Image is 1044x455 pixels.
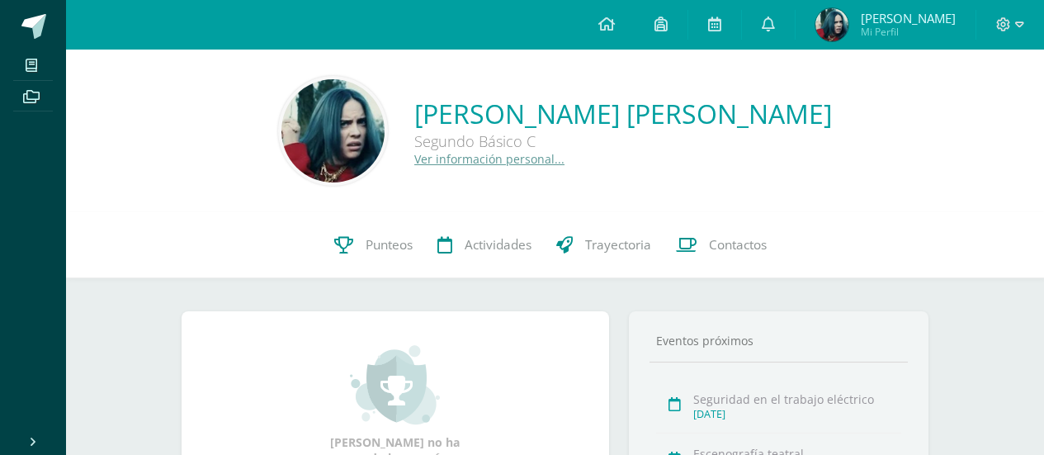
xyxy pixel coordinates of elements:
img: ddc941586f21e02ad32f8aebd7cc0976.png [815,8,848,41]
a: Contactos [664,212,779,278]
a: Trayectoria [544,212,664,278]
a: Punteos [322,212,425,278]
span: [PERSON_NAME] [861,10,956,26]
span: Punteos [366,236,413,254]
div: Segundo Básico C [414,131,832,151]
a: Ver información personal... [414,151,565,167]
img: 79f21bc26e8b6ce0fc8ea08155e3f4bb.png [281,79,385,182]
div: Seguridad en el trabajo eléctrico [693,391,901,407]
a: Actividades [425,212,544,278]
span: Actividades [465,236,531,254]
img: achievement_small.png [350,344,440,426]
span: Mi Perfil [861,25,956,39]
span: Trayectoria [585,236,651,254]
a: [PERSON_NAME] [PERSON_NAME] [414,96,832,131]
div: Eventos próximos [650,333,908,348]
div: [DATE] [693,407,901,421]
span: Contactos [709,236,767,254]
